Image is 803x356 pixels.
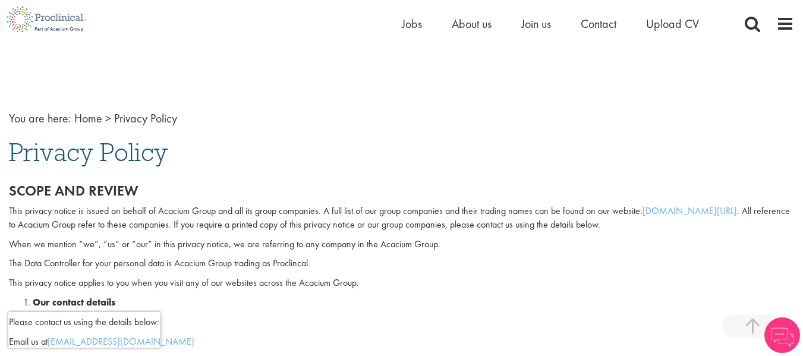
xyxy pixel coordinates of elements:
p: Please contact us using the details below: [9,316,794,329]
p: Email us at [9,335,794,349]
img: Chatbot [764,317,800,353]
p: This privacy notice is issued on behalf of Acacium Group and all its group companies. A full list... [9,204,794,232]
p: This privacy notice applies to you when you visit any of our websites across the Acacium Group. [9,276,794,290]
h2: Scope and review [9,183,794,199]
p: The Data Controller for your personal data is Acacium Group trading as Proclincal. [9,257,794,270]
iframe: reCAPTCHA [8,312,160,348]
a: Join us [521,16,551,31]
p: When we mention “we”, “us” or “our” in this privacy notice, we are referring to any company in th... [9,238,794,251]
strong: Our contact details [33,296,115,308]
a: breadcrumb link [74,111,102,126]
span: Privacy Policy [9,136,168,168]
a: About us [452,16,492,31]
span: You are here: [9,111,71,126]
a: Upload CV [646,16,699,31]
a: Contact [581,16,616,31]
span: Privacy Policy [114,111,177,126]
a: [DOMAIN_NAME][URL] [643,204,737,217]
span: > [105,111,111,126]
a: Jobs [402,16,422,31]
